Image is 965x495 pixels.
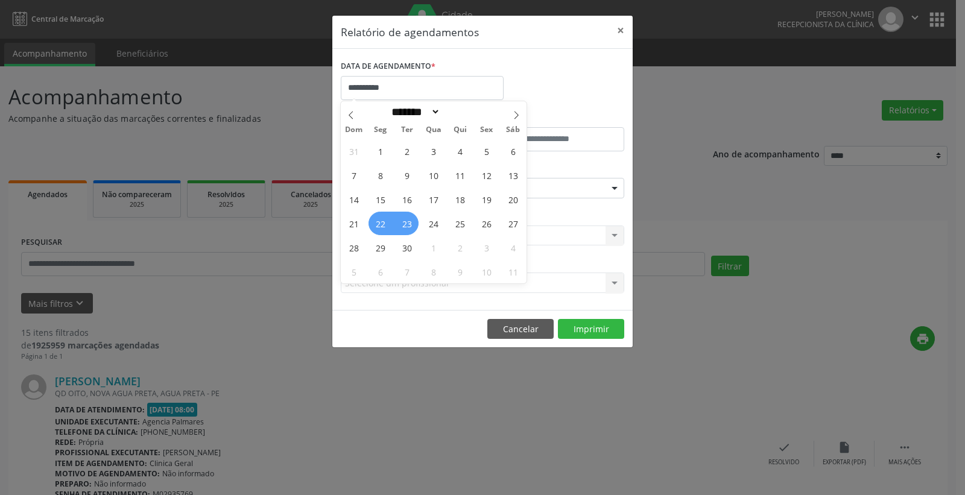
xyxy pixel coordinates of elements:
[422,260,445,283] span: Outubro 8, 2025
[369,163,392,187] span: Setembro 8, 2025
[609,16,633,45] button: Close
[422,236,445,259] span: Outubro 1, 2025
[342,260,365,283] span: Outubro 5, 2025
[447,126,473,134] span: Qui
[367,126,394,134] span: Seg
[369,212,392,235] span: Setembro 22, 2025
[395,236,419,259] span: Setembro 30, 2025
[501,212,525,235] span: Setembro 27, 2025
[487,319,554,339] button: Cancelar
[395,260,419,283] span: Outubro 7, 2025
[369,139,392,163] span: Setembro 1, 2025
[500,126,527,134] span: Sáb
[395,139,419,163] span: Setembro 2, 2025
[422,139,445,163] span: Setembro 3, 2025
[420,126,447,134] span: Qua
[501,139,525,163] span: Setembro 6, 2025
[395,163,419,187] span: Setembro 9, 2025
[558,319,624,339] button: Imprimir
[475,188,498,211] span: Setembro 19, 2025
[342,139,365,163] span: Agosto 31, 2025
[501,236,525,259] span: Outubro 4, 2025
[448,260,472,283] span: Outubro 9, 2025
[448,163,472,187] span: Setembro 11, 2025
[475,236,498,259] span: Outubro 3, 2025
[422,212,445,235] span: Setembro 24, 2025
[341,24,479,40] h5: Relatório de agendamentos
[475,212,498,235] span: Setembro 26, 2025
[448,236,472,259] span: Outubro 2, 2025
[394,126,420,134] span: Ter
[501,188,525,211] span: Setembro 20, 2025
[440,106,480,118] input: Year
[448,139,472,163] span: Setembro 4, 2025
[342,212,365,235] span: Setembro 21, 2025
[448,212,472,235] span: Setembro 25, 2025
[501,260,525,283] span: Outubro 11, 2025
[341,126,367,134] span: Dom
[342,236,365,259] span: Setembro 28, 2025
[475,139,498,163] span: Setembro 5, 2025
[341,57,435,76] label: DATA DE AGENDAMENTO
[486,109,624,127] label: ATÉ
[369,236,392,259] span: Setembro 29, 2025
[475,163,498,187] span: Setembro 12, 2025
[422,188,445,211] span: Setembro 17, 2025
[448,188,472,211] span: Setembro 18, 2025
[387,106,440,118] select: Month
[369,260,392,283] span: Outubro 6, 2025
[395,212,419,235] span: Setembro 23, 2025
[369,188,392,211] span: Setembro 15, 2025
[473,126,500,134] span: Sex
[342,163,365,187] span: Setembro 7, 2025
[422,163,445,187] span: Setembro 10, 2025
[501,163,525,187] span: Setembro 13, 2025
[395,188,419,211] span: Setembro 16, 2025
[342,188,365,211] span: Setembro 14, 2025
[475,260,498,283] span: Outubro 10, 2025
